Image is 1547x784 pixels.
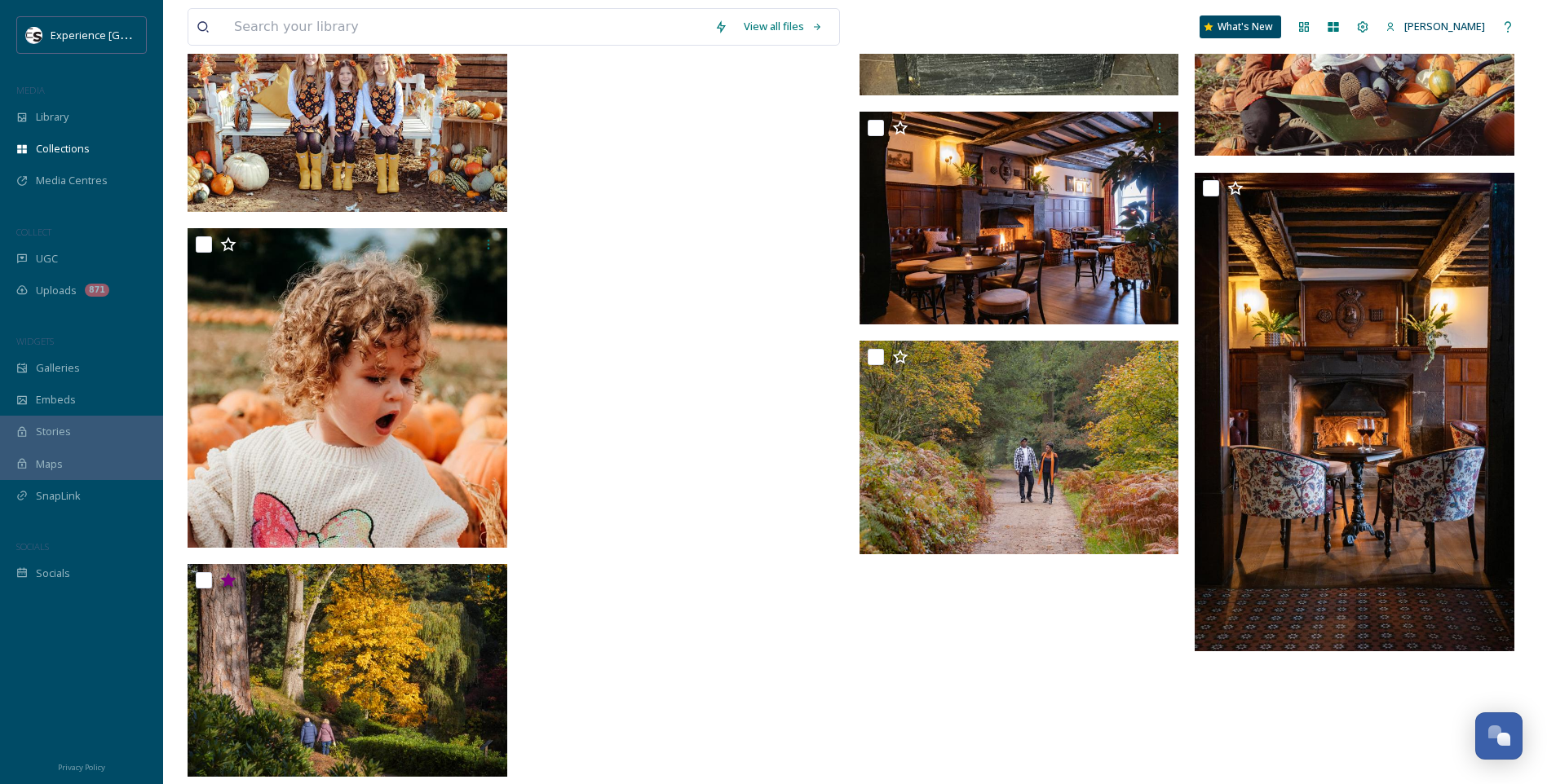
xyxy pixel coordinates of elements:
[36,424,71,439] span: Stories
[36,173,108,188] span: Media Centres
[85,284,109,297] div: 871
[16,226,51,238] span: COLLECT
[1475,712,1523,760] button: Open Chat
[51,27,212,42] span: Experience [GEOGRAPHIC_DATA]
[16,84,45,96] span: MEDIA
[226,9,706,45] input: Search your library
[36,251,58,266] span: UGC
[36,141,90,156] span: Collections
[1200,15,1281,38] a: What's New
[1377,11,1493,42] a: [PERSON_NAME]
[36,566,70,581] span: Socials
[36,283,77,298] span: Uploads
[36,360,80,376] span: Galleries
[188,564,507,777] img: Leonardslee autumn 7.jpg
[58,756,105,776] a: Privacy Policy
[36,488,81,504] span: SnapLink
[736,11,831,42] a: View all files
[16,540,49,553] span: SOCIALS
[860,341,1179,554] img: Wakehurst's Horsebridge Wood, James Ratchford © RBG Kew (1).jpg
[26,27,42,43] img: WSCC%20ES%20Socials%20Icon%20-%20Secondary%20-%20Black.jpg
[860,112,1179,325] img: Heartwood Collection - The White Hart, Lewes-03.jpg
[36,456,63,472] span: Maps
[188,228,507,548] img: RPP halloween at 13.24.07 (1).jpeg
[36,109,69,125] span: Library
[58,762,105,773] span: Privacy Policy
[16,335,54,347] span: WIDGETS
[36,392,76,407] span: Embeds
[1404,19,1485,33] span: [PERSON_NAME]
[1195,173,1514,651] img: Heartwood Collection - The White Hart, Lewes-04.jpg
